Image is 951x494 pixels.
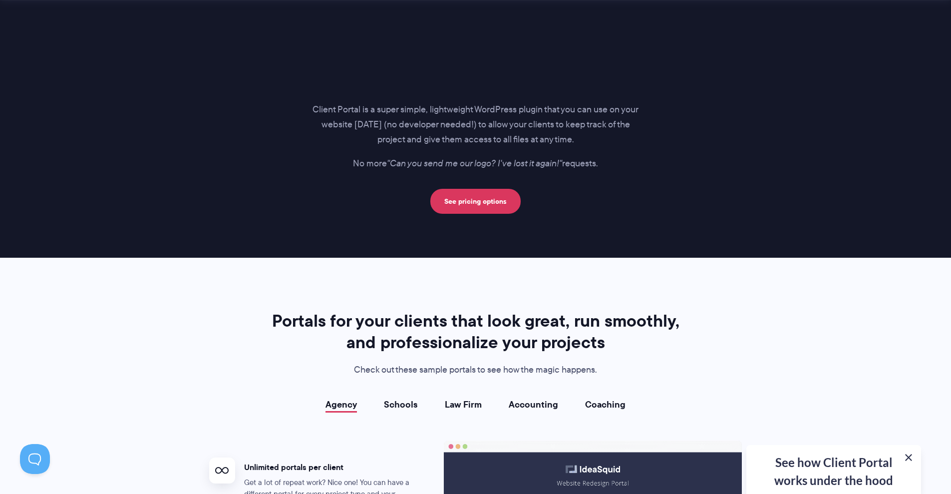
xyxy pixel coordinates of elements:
p: Client Portal is a super simple, lightweight WordPress plugin that you can use on your website [D... [313,102,639,147]
h2: Portals for your clients that look great, run smoothly, and professionalize your projects [268,310,684,353]
p: No more requests. [313,156,639,171]
a: Agency [325,400,357,410]
a: Schools [384,400,418,410]
a: Coaching [585,400,626,410]
a: Accounting [509,400,558,410]
i: "Can you send me our logo? I've lost it again!" [387,157,562,170]
h4: Unlimited portals per client [244,462,414,473]
iframe: Toggle Customer Support [20,444,50,474]
p: Check out these sample portals to see how the magic happens. [268,363,684,378]
a: See pricing options [430,189,521,214]
a: Law Firm [445,400,482,410]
